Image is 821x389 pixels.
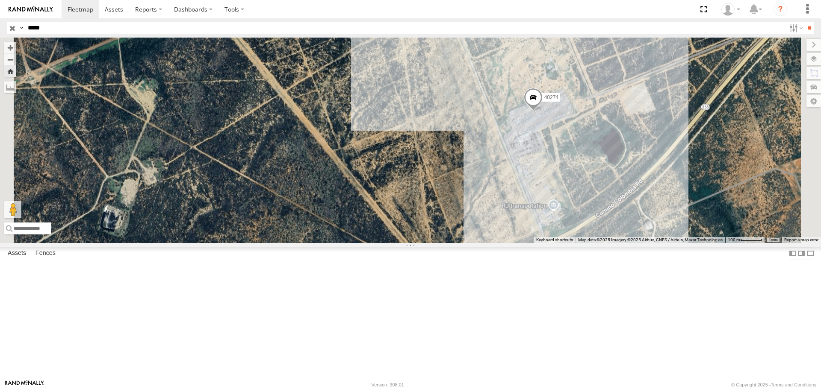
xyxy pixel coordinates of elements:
button: Zoom Home [4,65,16,77]
button: Zoom out [4,53,16,65]
button: Drag Pegman onto the map to open Street View [4,201,21,218]
label: Hide Summary Table [806,247,815,260]
i: ? [774,3,787,16]
label: Search Filter Options [786,22,804,34]
div: © Copyright 2025 - [731,382,816,387]
span: Map data ©2025 Imagery ©2025 Airbus, CNES / Airbus, Maxar Technologies [578,237,723,242]
label: Assets [3,248,30,260]
a: Terms and Conditions [771,382,816,387]
a: Visit our Website [5,380,44,389]
label: Search Query [18,22,25,34]
div: Version: 308.01 [372,382,404,387]
label: Fences [31,248,60,260]
a: Report a map error [784,237,818,242]
label: Measure [4,81,16,93]
label: Dock Summary Table to the Left [789,247,797,260]
button: Keyboard shortcuts [536,237,573,243]
img: rand-logo.svg [9,6,53,12]
span: 100 m [728,237,740,242]
a: Terms (opens in new tab) [769,238,778,241]
button: Zoom in [4,42,16,53]
span: 40274 [544,94,558,100]
label: Dock Summary Table to the Right [797,247,806,260]
button: Map Scale: 100 m per 47 pixels [725,237,765,243]
label: Map Settings [806,95,821,107]
div: Michael Sanchez [718,3,743,16]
